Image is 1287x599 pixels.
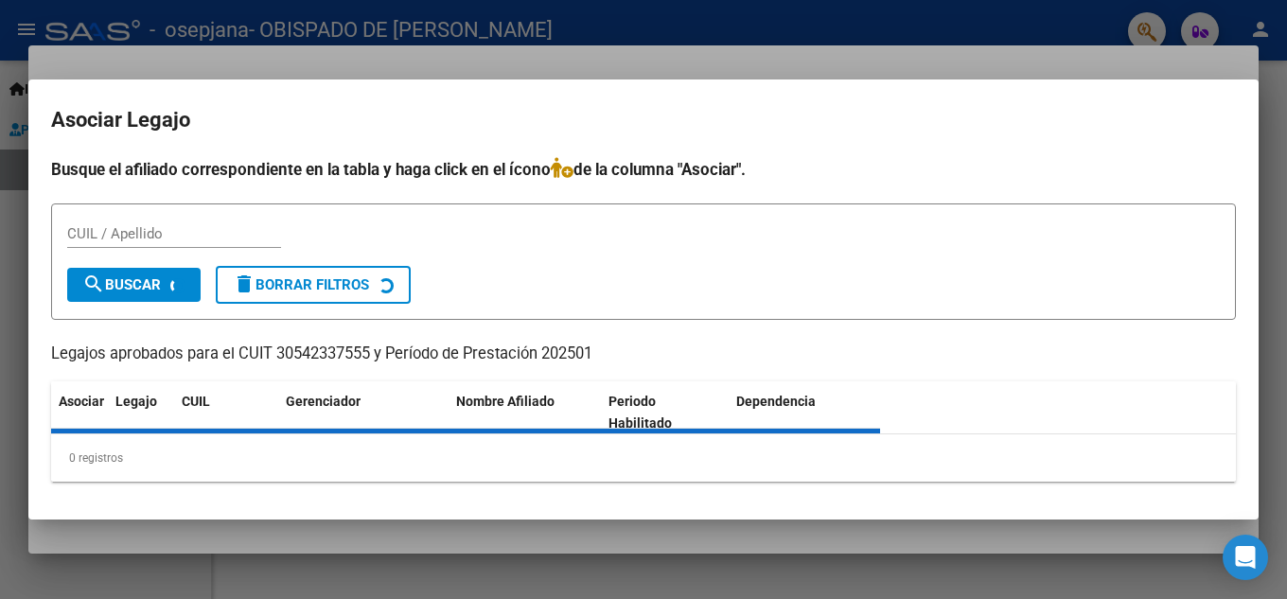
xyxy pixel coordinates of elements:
span: Nombre Afiliado [456,394,555,409]
datatable-header-cell: Asociar [51,381,108,444]
span: Periodo Habilitado [608,394,672,431]
datatable-header-cell: Gerenciador [278,381,449,444]
span: Borrar Filtros [233,276,369,293]
span: CUIL [182,394,210,409]
span: Dependencia [736,394,816,409]
div: Open Intercom Messenger [1223,535,1268,580]
h4: Busque el afiliado correspondiente en la tabla y haga click en el ícono de la columna "Asociar". [51,157,1236,182]
p: Legajos aprobados para el CUIT 30542337555 y Período de Prestación 202501 [51,343,1236,366]
mat-icon: delete [233,273,256,295]
span: Asociar [59,394,104,409]
h2: Asociar Legajo [51,102,1236,138]
datatable-header-cell: Legajo [108,381,174,444]
span: Gerenciador [286,394,361,409]
div: 0 registros [51,434,1236,482]
button: Buscar [67,268,201,302]
datatable-header-cell: CUIL [174,381,278,444]
datatable-header-cell: Periodo Habilitado [601,381,729,444]
datatable-header-cell: Nombre Afiliado [449,381,601,444]
datatable-header-cell: Dependencia [729,381,881,444]
mat-icon: search [82,273,105,295]
span: Legajo [115,394,157,409]
button: Borrar Filtros [216,266,411,304]
span: Buscar [82,276,161,293]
